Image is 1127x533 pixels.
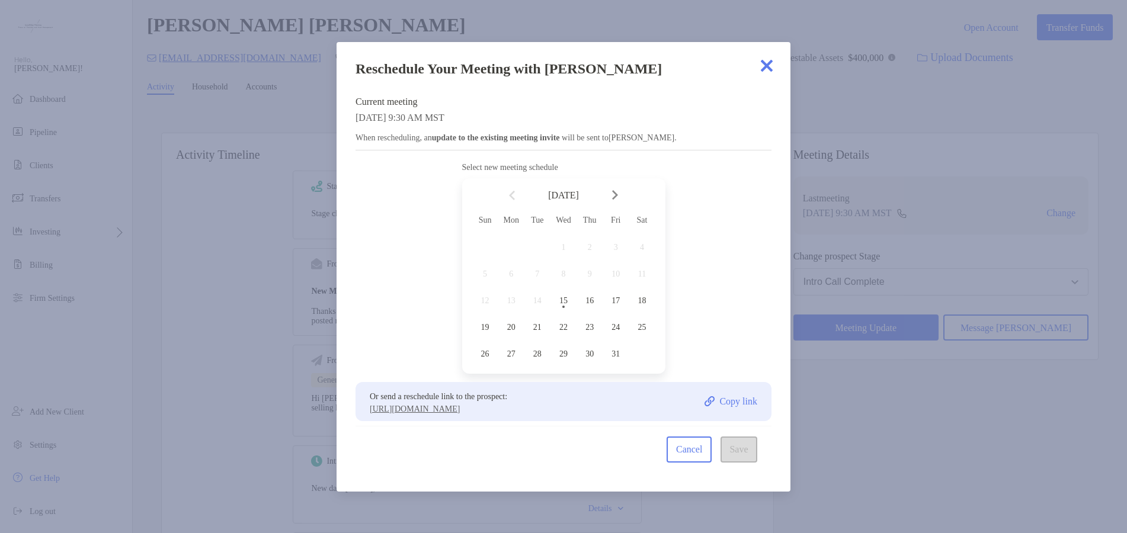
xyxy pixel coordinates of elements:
[509,190,515,200] img: Arrow icon
[579,349,600,359] span: 30
[579,269,600,279] span: 9
[606,296,626,306] span: 17
[553,296,574,306] span: 15
[475,269,495,279] span: 5
[472,215,498,225] div: Sun
[527,322,548,332] span: 21
[606,269,626,279] span: 10
[632,269,652,279] span: 11
[462,162,558,172] span: Select new meeting schedule
[501,349,521,359] span: 27
[579,322,600,332] span: 23
[517,190,610,200] span: [DATE]
[356,96,771,150] div: [DATE] 9:30 AM MST
[501,296,521,306] span: 13
[553,322,574,332] span: 22
[606,349,626,359] span: 31
[667,436,711,463] button: Cancel
[498,215,524,225] div: Mon
[632,242,652,252] span: 4
[603,215,629,225] div: Fri
[501,322,521,332] span: 20
[524,215,550,225] div: Tue
[527,269,548,279] span: 7
[705,396,757,406] a: Copy link
[632,322,652,332] span: 25
[356,61,771,77] div: Reschedule Your Meeting with [PERSON_NAME]
[550,215,577,225] div: Wed
[370,389,507,404] p: Or send a reschedule link to the prospect:
[475,296,495,306] span: 12
[755,54,779,78] img: close modal icon
[432,133,560,142] b: update to the existing meeting invite
[527,296,548,306] span: 14
[579,242,600,252] span: 2
[705,396,715,406] img: Copy link icon
[475,349,495,359] span: 26
[579,296,600,306] span: 16
[356,130,771,145] p: When rescheduling, an will be sent to [PERSON_NAME] .
[577,215,603,225] div: Thu
[606,242,626,252] span: 3
[553,242,574,252] span: 1
[606,322,626,332] span: 24
[629,215,655,225] div: Sat
[527,349,548,359] span: 28
[475,322,495,332] span: 19
[553,349,574,359] span: 29
[612,190,618,200] img: Arrow icon
[356,96,771,107] h4: Current meeting
[501,269,521,279] span: 6
[632,296,652,306] span: 18
[553,269,574,279] span: 8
